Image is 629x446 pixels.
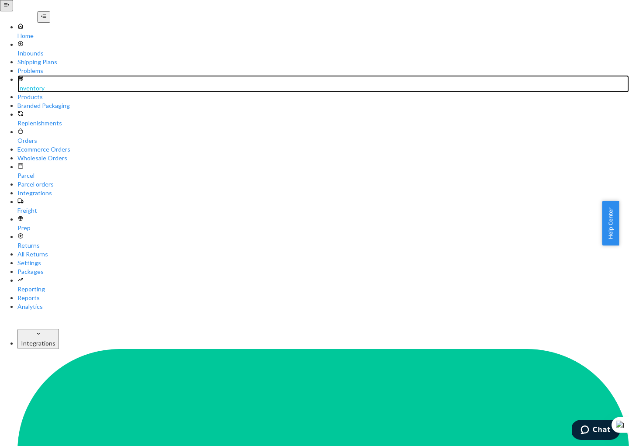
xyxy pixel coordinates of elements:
[21,339,55,348] div: Integrations
[17,267,629,276] a: Packages
[17,171,629,180] div: Parcel
[602,201,619,245] button: Help Center
[17,294,629,302] a: Reports
[17,40,629,58] a: Inbounds
[572,420,620,442] iframe: Opens a widget where you can chat to one of our agents
[17,110,629,128] a: Replenishments
[17,180,629,189] a: Parcel orders
[17,145,629,154] a: Ecommerce Orders
[17,189,629,197] a: Integrations
[17,128,629,145] a: Orders
[17,93,629,101] a: Products
[17,285,629,294] div: Reporting
[17,250,629,259] a: All Returns
[17,215,629,232] a: Prep
[17,206,629,215] div: Freight
[17,136,629,145] div: Orders
[17,302,629,311] a: Analytics
[37,11,50,23] button: Close Navigation
[17,259,629,267] a: Settings
[17,329,59,349] button: Integrations
[17,23,629,40] a: Home
[17,75,629,93] a: Inventory
[17,232,629,250] a: Returns
[17,276,629,294] a: Reporting
[17,101,629,110] a: Branded Packaging
[17,66,629,75] a: Problems
[17,241,629,250] div: Returns
[17,162,629,180] a: Parcel
[17,154,629,162] a: Wholesale Orders
[17,49,629,58] div: Inbounds
[17,197,629,215] a: Freight
[17,119,629,128] div: Replenishments
[17,31,629,40] div: Home
[17,224,629,232] div: Prep
[17,84,629,93] div: Inventory
[17,58,629,66] a: Shipping Plans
